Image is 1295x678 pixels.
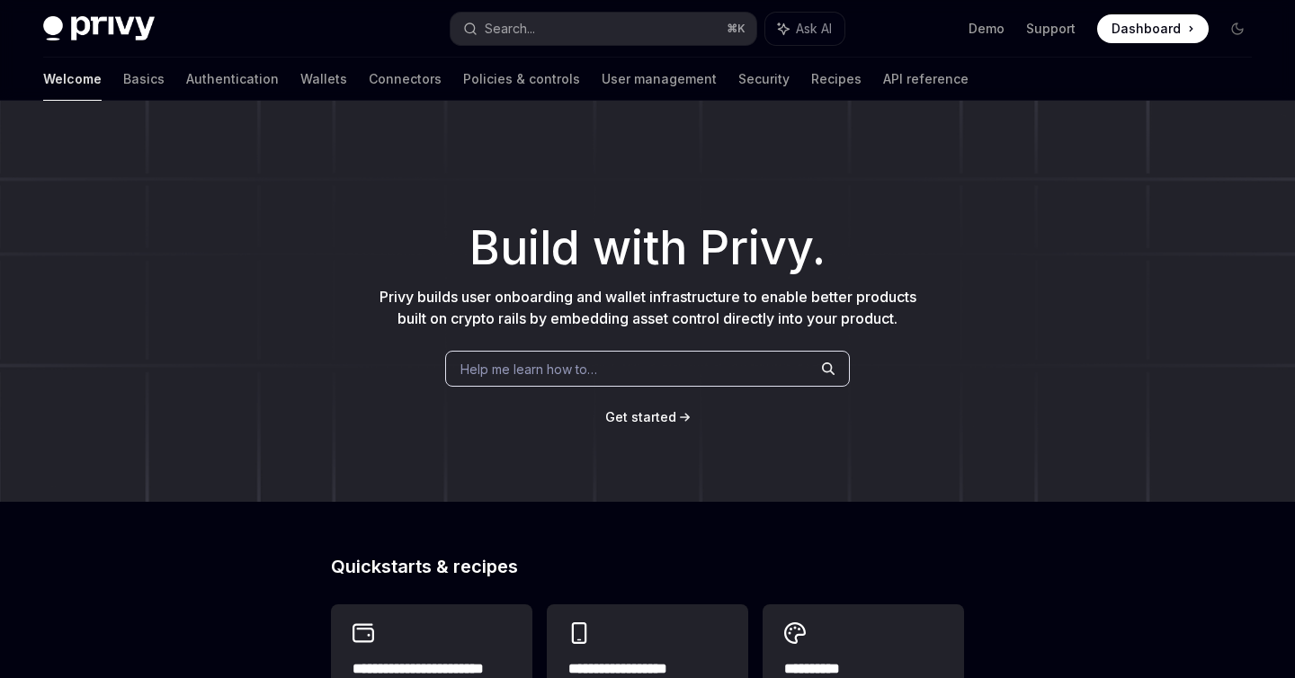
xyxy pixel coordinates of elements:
[451,13,755,45] button: Search...⌘K
[605,409,676,424] span: Get started
[369,58,442,101] a: Connectors
[765,13,844,45] button: Ask AI
[1223,14,1252,43] button: Toggle dark mode
[300,58,347,101] a: Wallets
[969,20,1005,38] a: Demo
[883,58,969,101] a: API reference
[186,58,279,101] a: Authentication
[796,20,832,38] span: Ask AI
[463,58,580,101] a: Policies & controls
[469,232,826,264] span: Build with Privy.
[1112,20,1181,38] span: Dashboard
[331,558,518,575] span: Quickstarts & recipes
[1097,14,1209,43] a: Dashboard
[1026,20,1076,38] a: Support
[605,408,676,426] a: Get started
[43,58,102,101] a: Welcome
[460,360,597,379] span: Help me learn how to…
[43,16,155,41] img: dark logo
[380,288,916,327] span: Privy builds user onboarding and wallet infrastructure to enable better products built on crypto ...
[811,58,862,101] a: Recipes
[602,58,717,101] a: User management
[123,58,165,101] a: Basics
[738,58,790,101] a: Security
[727,22,746,36] span: ⌘ K
[485,18,535,40] div: Search...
